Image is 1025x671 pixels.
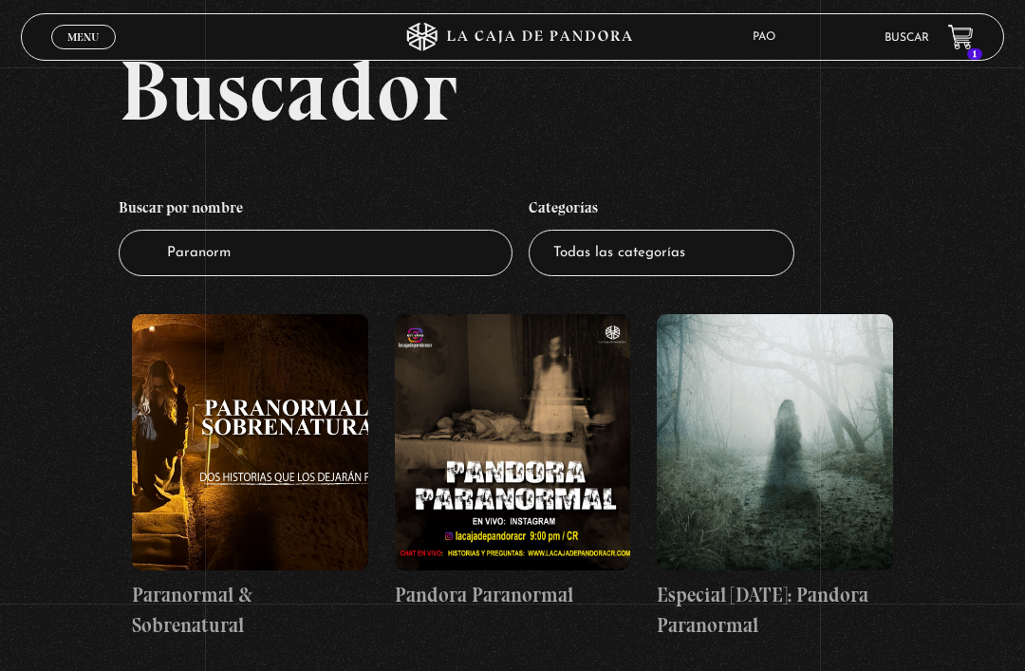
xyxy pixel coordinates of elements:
h4: Categorías [529,190,794,230]
a: Pandora Paranormal [395,314,631,610]
h2: Buscador [119,47,1004,133]
h4: Pandora Paranormal [395,580,631,610]
h4: Buscar por nombre [119,190,512,230]
span: Pao [743,31,794,43]
h4: Especial [DATE]: Pandora Paranormal [657,580,893,640]
a: Buscar [885,32,929,44]
span: 1 [967,48,982,60]
a: 1 [948,25,974,50]
span: Cerrar [62,47,106,61]
span: Menu [67,31,99,43]
h4: Paranormal & Sobrenatural [132,580,368,640]
a: Especial [DATE]: Pandora Paranormal [657,314,893,640]
a: Paranormal & Sobrenatural [132,314,368,640]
